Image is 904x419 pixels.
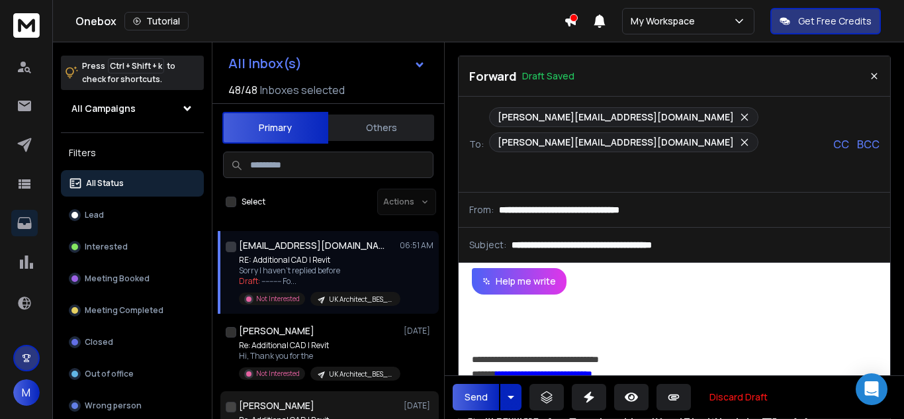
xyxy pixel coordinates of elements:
[85,369,134,379] p: Out of office
[228,82,257,98] span: 48 / 48
[833,136,849,152] p: CC
[61,144,204,162] h3: Filters
[85,210,104,220] p: Lead
[61,329,204,355] button: Closed
[329,369,392,379] p: UK Architect_BES_[DATE]
[329,295,392,304] p: UK Architect_BES_[DATE]
[256,369,300,379] p: Not Interested
[82,60,175,86] p: Press to check for shortcuts.
[400,240,433,251] p: 06:51 AM
[498,136,734,149] p: [PERSON_NAME][EMAIL_ADDRESS][DOMAIN_NAME]
[85,273,150,284] p: Meeting Booked
[61,361,204,387] button: Out of office
[404,326,433,336] p: [DATE]
[108,58,164,73] span: Ctrl + Shift + k
[469,67,517,85] p: Forward
[85,400,142,411] p: Wrong person
[798,15,872,28] p: Get Free Credits
[239,351,398,361] p: Hi, Thank you for the
[13,379,40,406] button: M
[61,202,204,228] button: Lead
[453,384,499,410] button: Send
[469,203,494,216] p: From:
[770,8,881,34] button: Get Free Credits
[124,12,189,30] button: Tutorial
[61,265,204,292] button: Meeting Booked
[85,242,128,252] p: Interested
[71,102,136,115] h1: All Campaigns
[631,15,700,28] p: My Workspace
[239,324,314,338] h1: [PERSON_NAME]
[239,275,260,287] span: Draft:
[61,170,204,197] button: All Status
[856,373,887,405] div: Open Intercom Messenger
[239,255,398,265] p: RE: Additional CAD | Revit
[228,57,302,70] h1: All Inbox(s)
[218,50,436,77] button: All Inbox(s)
[222,112,328,144] button: Primary
[260,82,345,98] h3: Inboxes selected
[239,265,398,276] p: Sorry I haven’t replied before
[61,297,204,324] button: Meeting Completed
[256,294,300,304] p: Not Interested
[61,95,204,122] button: All Campaigns
[85,337,113,348] p: Closed
[469,138,484,151] p: To:
[472,268,566,295] button: Help me write
[239,340,398,351] p: Re: Additional CAD | Revit
[522,70,574,83] p: Draft Saved
[239,399,314,412] h1: [PERSON_NAME]
[857,136,880,152] p: BCC
[86,178,124,189] p: All Status
[61,234,204,260] button: Interested
[61,393,204,419] button: Wrong person
[699,384,778,410] button: Discard Draft
[85,305,163,316] p: Meeting Completed
[469,238,506,252] p: Subject:
[328,113,434,142] button: Others
[261,275,296,287] span: ---------- Fo ...
[75,12,564,30] div: Onebox
[239,239,384,252] h1: [EMAIL_ADDRESS][DOMAIN_NAME]
[242,197,265,207] label: Select
[498,111,734,124] p: [PERSON_NAME][EMAIL_ADDRESS][DOMAIN_NAME]
[404,400,433,411] p: [DATE]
